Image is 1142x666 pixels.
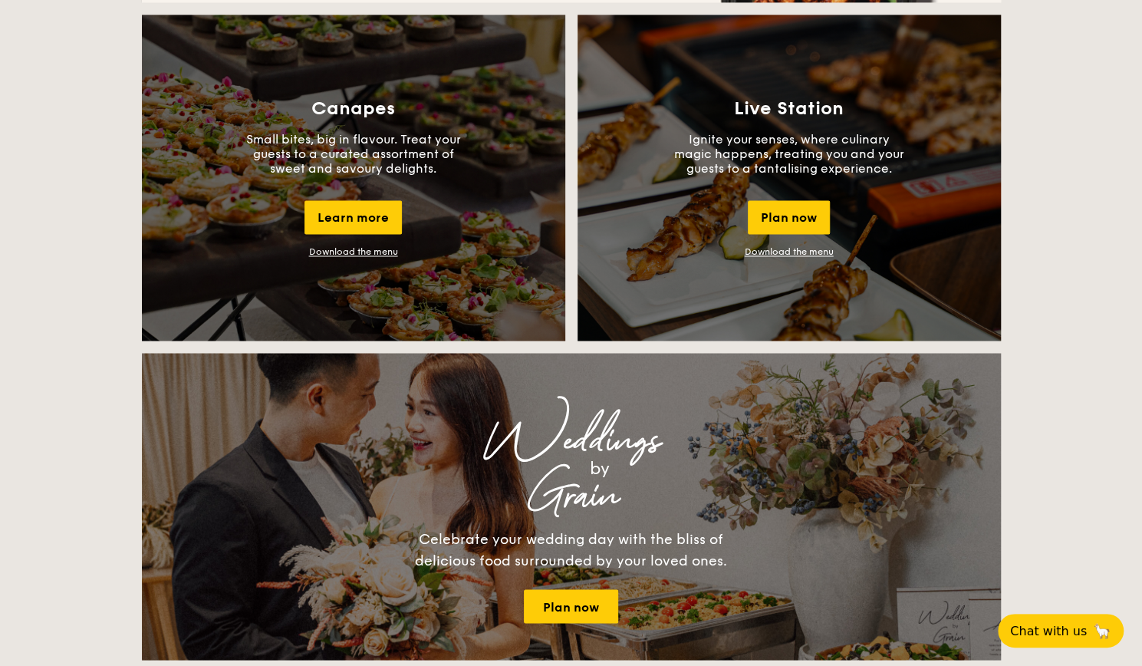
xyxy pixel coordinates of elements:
[311,98,395,120] h3: Canapes
[745,246,834,257] a: Download the menu
[1010,624,1087,638] span: Chat with us
[1093,622,1111,640] span: 🦙
[524,589,618,623] a: Plan now
[304,200,402,234] div: Learn more
[674,132,904,176] p: Ignite your senses, where culinary magic happens, treating you and your guests to a tantalising e...
[734,98,844,120] h3: Live Station
[277,427,866,454] div: Weddings
[334,454,866,482] div: by
[748,200,830,234] div: Plan now
[998,614,1124,648] button: Chat with us🦙
[399,528,744,571] div: Celebrate your wedding day with the bliss of delicious food surrounded by your loved ones.
[309,246,398,257] a: Download the menu
[277,482,866,509] div: Grain
[239,132,469,176] p: Small bites, big in flavour. Treat your guests to a curated assortment of sweet and savoury delig...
